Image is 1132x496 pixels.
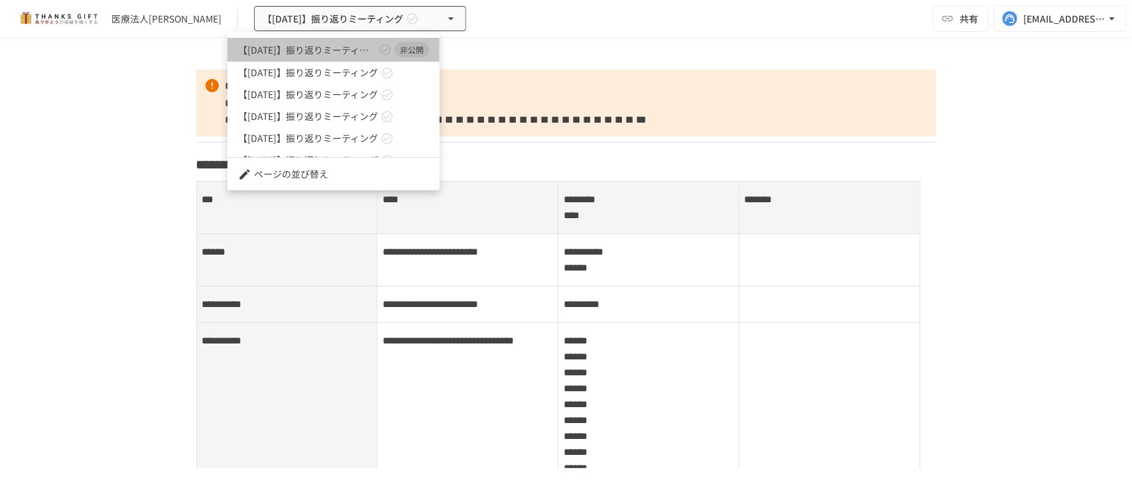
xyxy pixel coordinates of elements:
[395,44,429,56] span: 非公開
[238,66,378,80] span: 【[DATE]】振り返りミーティング
[238,153,378,167] span: 【[DATE]】振り返りミーティング
[227,163,440,185] li: ページの並び替え
[238,131,378,145] span: 【[DATE]】振り返りミーティング
[238,109,378,123] span: 【[DATE]】振り返りミーティング
[238,43,376,57] span: 【[DATE]】振り返りミーティング
[238,88,378,101] span: 【[DATE]】振り返りミーティング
